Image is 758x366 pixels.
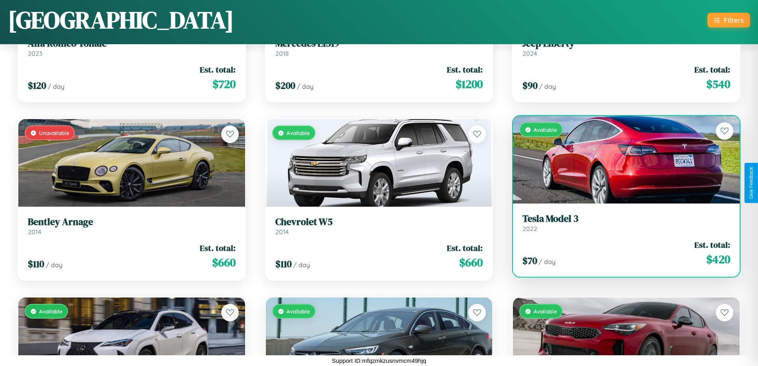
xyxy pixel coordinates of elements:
span: 2018 [275,49,289,57]
div: Give Feedback [748,167,754,199]
span: $ 70 [522,254,537,267]
span: 2022 [522,225,537,233]
span: Available [286,308,310,315]
span: Available [39,308,62,315]
span: 2014 [28,228,41,236]
span: $ 90 [522,79,538,92]
span: Est. total: [447,64,483,75]
h3: Bentley Arnage [28,216,236,228]
span: $ 120 [28,79,46,92]
span: Est. total: [694,239,730,251]
span: 2014 [275,228,289,236]
button: Filters [707,13,750,27]
span: Est. total: [694,64,730,75]
span: Available [534,126,557,133]
span: Est. total: [200,242,236,254]
span: $ 420 [706,251,730,267]
h1: [GEOGRAPHIC_DATA] [8,4,234,36]
span: Est. total: [447,242,483,254]
span: / day [293,261,310,269]
span: $ 540 [706,76,730,92]
span: / day [46,261,62,269]
span: $ 110 [275,257,292,270]
p: Support ID: mfqzmkzusnvmcm49hjq [332,355,426,366]
span: Available [286,129,310,136]
a: Chevrolet W52014 [275,216,483,236]
span: Unavailable [39,129,69,136]
h3: Tesla Model 3 [522,213,730,225]
span: 2024 [522,49,537,57]
span: $ 110 [28,257,44,270]
a: Bentley Arnage2014 [28,216,236,236]
span: 2023 [28,49,42,57]
a: Alfa Romeo Tonale2023 [28,38,236,57]
span: Available [534,308,557,315]
a: Jeep Liberty2024 [522,38,730,57]
span: $ 1200 [456,76,483,92]
span: $ 660 [212,254,236,270]
span: Est. total: [200,64,236,75]
a: Tesla Model 32022 [522,213,730,233]
div: Filters [724,16,744,24]
span: / day [297,82,314,90]
a: Mercedes L13192018 [275,38,483,57]
h3: Chevrolet W5 [275,216,483,228]
span: $ 200 [275,79,295,92]
span: / day [48,82,64,90]
span: / day [539,258,555,266]
span: $ 720 [212,76,236,92]
span: $ 660 [459,254,483,270]
span: / day [539,82,556,90]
